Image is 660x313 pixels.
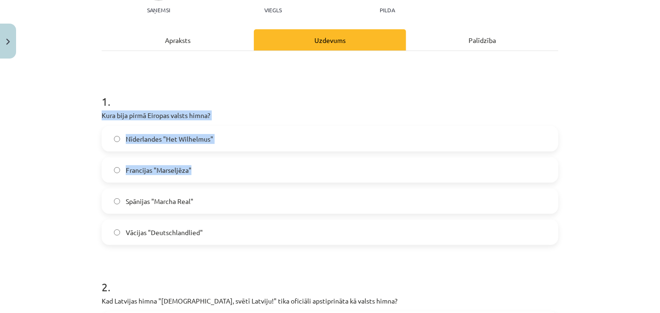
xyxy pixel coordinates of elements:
[406,29,558,51] div: Palīdzība
[102,78,558,108] h1: 1 .
[102,296,558,306] p: Kad Latvijas himna "[DEMOGRAPHIC_DATA], svētī Latviju!" tika oficiāli apstiprināta kā valsts himna?
[126,134,213,144] span: Nīderlandes "Het Wilhelmus"
[114,167,120,173] input: Francijas "Marseljēza"
[380,7,395,13] p: pilda
[143,7,174,13] p: Saņemsi
[102,110,558,120] p: Kura bija pirmā Eiropas valsts himna?
[102,264,558,293] h1: 2 .
[102,29,254,51] div: Apraksts
[264,7,282,13] p: Viegls
[114,229,120,236] input: Vācijas "Deutschlandlied"
[6,39,10,45] img: icon-close-lesson-0947bae3869378f0d4975bcd49f059093ad1ed9edebbc8119c70593378902aed.svg
[114,136,120,142] input: Nīderlandes "Het Wilhelmus"
[254,29,406,51] div: Uzdevums
[114,198,120,204] input: Spānijas "Marcha Real"
[126,228,203,237] span: Vācijas "Deutschlandlied"
[126,165,191,175] span: Francijas "Marseljēza"
[126,196,193,206] span: Spānijas "Marcha Real"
